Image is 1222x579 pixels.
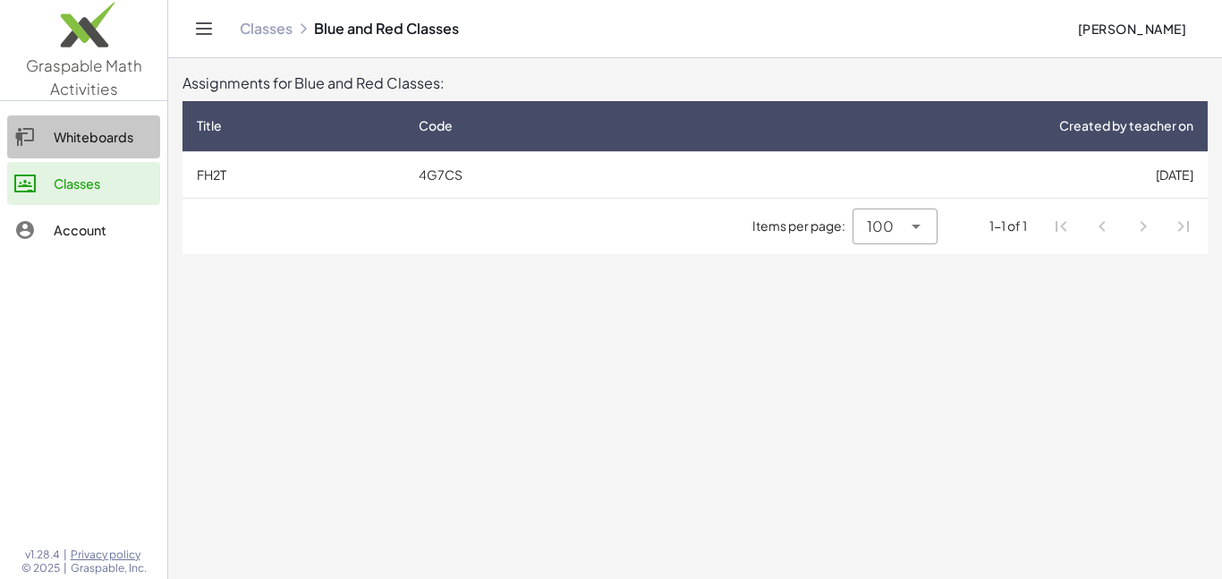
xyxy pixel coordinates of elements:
[25,548,60,562] span: v1.28.4
[190,14,218,43] button: Toggle navigation
[867,216,894,237] span: 100
[64,548,67,562] span: |
[1041,206,1204,247] nav: Pagination Navigation
[1059,116,1193,135] span: Created by teacher on
[21,561,60,575] span: © 2025
[26,55,142,98] span: Graspable Math Activities
[1063,13,1201,45] button: [PERSON_NAME]
[653,151,1208,198] td: [DATE]
[71,561,147,575] span: Graspable, Inc.
[71,548,147,562] a: Privacy policy
[197,116,222,135] span: Title
[7,209,160,251] a: Account
[1077,21,1186,37] span: [PERSON_NAME]
[240,20,293,38] a: Classes
[752,217,853,235] span: Items per page:
[7,162,160,205] a: Classes
[7,115,160,158] a: Whiteboards
[64,561,67,575] span: |
[182,151,404,198] td: FH2T
[989,217,1027,235] div: 1-1 of 1
[404,151,653,198] td: 4G7CS
[54,173,153,194] div: Classes
[419,116,453,135] span: Code
[54,126,153,148] div: Whiteboards
[182,72,1208,94] div: Assignments for Blue and Red Classes:
[54,219,153,241] div: Account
